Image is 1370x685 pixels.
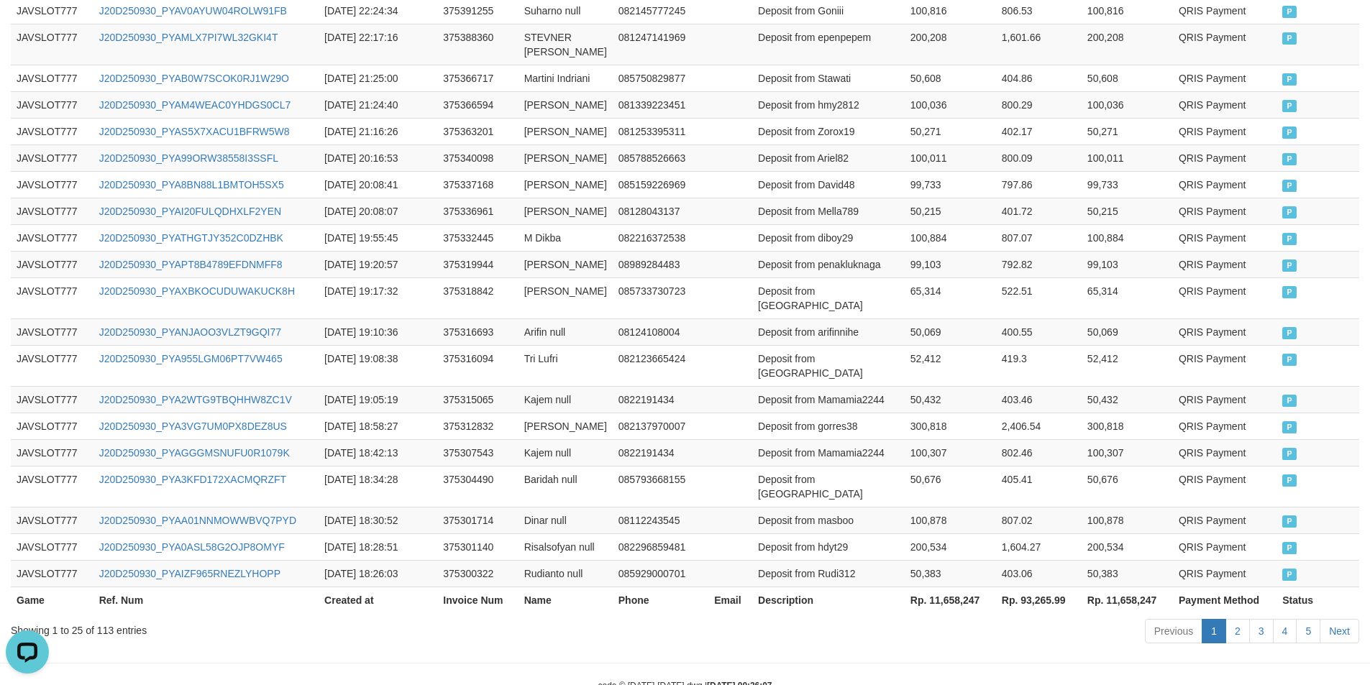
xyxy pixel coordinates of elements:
span: PAID [1282,153,1297,165]
span: PAID [1282,569,1297,581]
td: [DATE] 20:16:53 [319,144,437,171]
a: J20D250930_PYAIZF965RNEZLYHOPP [99,568,280,579]
td: QRIS Payment [1173,198,1277,224]
a: 1 [1202,619,1226,643]
td: 08989284483 [613,251,708,277]
td: 2,406.54 [996,413,1082,439]
td: [PERSON_NAME] [519,198,613,224]
a: 4 [1273,619,1297,643]
a: J20D250930_PYAB0W7SCOK0RJ1W29O [99,73,289,84]
a: J20D250930_PYA2WTG9TBQHHW8ZC1V [99,394,292,405]
th: Payment Method [1173,587,1277,613]
a: J20D250930_PYAXBKOCUDUWAKUCK8H [99,285,295,297]
td: 375312832 [437,413,518,439]
td: QRIS Payment [1173,251,1277,277]
td: 200,208 [905,24,996,65]
td: Deposit from David48 [752,171,905,198]
td: 200,534 [1082,533,1173,560]
td: Dinar null [519,507,613,533]
td: Kajem null [519,439,613,466]
th: Game [11,587,93,613]
td: 082137970007 [613,413,708,439]
td: Deposit from gorres38 [752,413,905,439]
td: 375301714 [437,507,518,533]
td: 085788526663 [613,144,708,171]
a: J20D250930_PYAGGGMSNUFU0R1079K [99,447,290,459]
span: PAID [1282,421,1297,433]
a: J20D250930_PYA0ASL58G2OJP8OMYF [99,541,285,553]
td: 200,534 [905,533,996,560]
td: M Dikba [519,224,613,251]
a: J20D250930_PYA8BN88L1BMTOH5SX5 [99,179,284,190]
td: 52,412 [905,345,996,386]
td: 085750829877 [613,65,708,91]
td: 08124108004 [613,318,708,345]
td: 100,884 [905,224,996,251]
td: 300,818 [905,413,996,439]
td: 081253395311 [613,118,708,144]
td: Tri Lufri [519,345,613,386]
td: 403.06 [996,560,1082,587]
a: J20D250930_PYAA01NNMOWWBVQ7PYD [99,515,296,526]
td: QRIS Payment [1173,439,1277,466]
td: 404.86 [996,65,1082,91]
td: JAVSLOT777 [11,24,93,65]
td: JAVSLOT777 [11,91,93,118]
button: Open LiveChat chat widget [6,6,49,49]
td: 65,314 [1082,277,1173,318]
a: 2 [1225,619,1250,643]
td: JAVSLOT777 [11,413,93,439]
td: 50,069 [1082,318,1173,345]
span: PAID [1282,515,1297,528]
td: 100,036 [905,91,996,118]
td: Baridah null [519,466,613,507]
td: JAVSLOT777 [11,345,93,386]
td: 50,215 [905,198,996,224]
td: JAVSLOT777 [11,507,93,533]
td: 50,676 [905,466,996,507]
td: Deposit from Rudi312 [752,560,905,587]
td: 50,069 [905,318,996,345]
td: [DATE] 19:17:32 [319,277,437,318]
td: Deposit from Ariel82 [752,144,905,171]
td: QRIS Payment [1173,533,1277,560]
td: QRIS Payment [1173,386,1277,413]
td: 403.46 [996,386,1082,413]
td: QRIS Payment [1173,65,1277,91]
td: 1,604.27 [996,533,1082,560]
td: 419.3 [996,345,1082,386]
span: PAID [1282,286,1297,298]
td: Deposit from [GEOGRAPHIC_DATA] [752,277,905,318]
a: J20D250930_PYAS5X7XACU1BFRW5W8 [99,126,290,137]
td: QRIS Payment [1173,466,1277,507]
a: J20D250930_PYA3VG7UM0PX8DEZ8US [99,420,287,432]
th: Ref. Num [93,587,319,613]
td: Deposit from [GEOGRAPHIC_DATA] [752,345,905,386]
td: [DATE] 20:08:07 [319,198,437,224]
td: 65,314 [905,277,996,318]
th: Rp. 11,658,247 [905,587,996,613]
td: QRIS Payment [1173,318,1277,345]
td: 50,608 [905,65,996,91]
td: 802.46 [996,439,1082,466]
a: Previous [1145,619,1202,643]
td: 402.17 [996,118,1082,144]
td: Risalsofyan null [519,533,613,560]
td: JAVSLOT777 [11,533,93,560]
td: 100,036 [1082,91,1173,118]
td: 797.86 [996,171,1082,198]
td: 100,878 [1082,507,1173,533]
th: Status [1277,587,1359,613]
td: 100,307 [905,439,996,466]
span: PAID [1282,327,1297,339]
span: PAID [1282,73,1297,86]
td: [PERSON_NAME] [519,118,613,144]
td: Deposit from [GEOGRAPHIC_DATA] [752,466,905,507]
td: 100,011 [905,144,996,171]
td: QRIS Payment [1173,560,1277,587]
td: 100,878 [905,507,996,533]
a: Next [1320,619,1359,643]
td: [PERSON_NAME] [519,171,613,198]
td: 375316693 [437,318,518,345]
td: Deposit from epenpepem [752,24,905,65]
